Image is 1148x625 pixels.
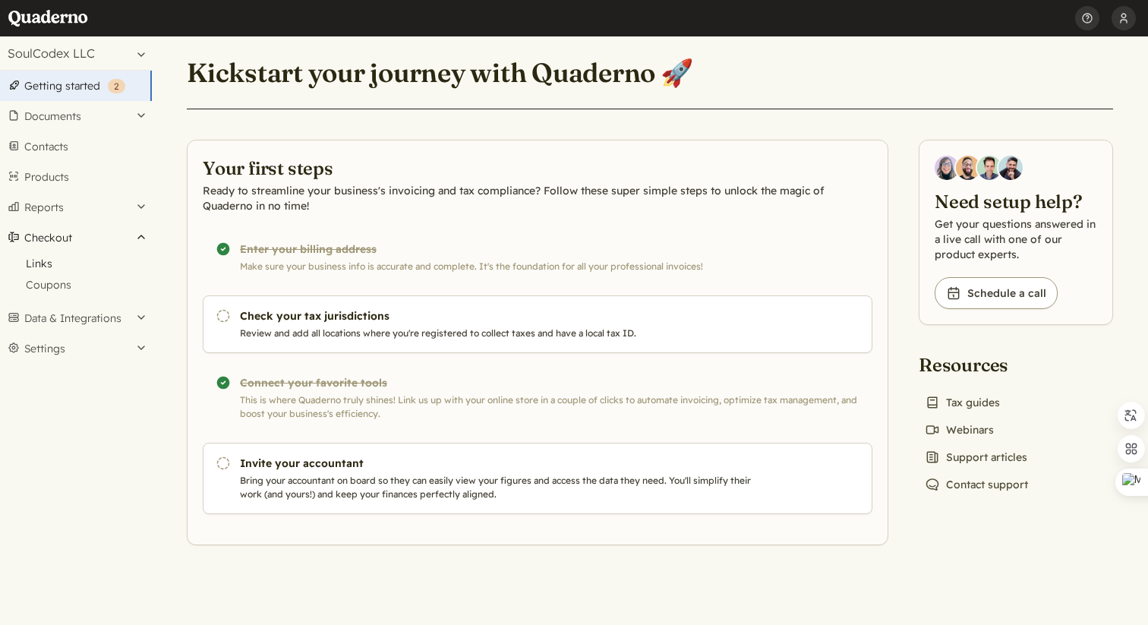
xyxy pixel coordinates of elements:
a: Tax guides [919,392,1006,413]
h3: Invite your accountant [240,456,758,471]
h3: Check your tax jurisdictions [240,308,758,324]
h1: Kickstart your journey with Quaderno 🚀 [187,56,693,90]
img: Diana Carrasco, Account Executive at Quaderno [935,156,959,180]
a: Check your tax jurisdictions Review and add all locations where you're registered to collect taxe... [203,295,872,353]
img: Javier Rubio, DevRel at Quaderno [998,156,1023,180]
span: 2 [114,80,119,92]
p: Bring your accountant on board so they can easily view your figures and access the data they need... [240,474,758,501]
a: Webinars [919,419,1000,440]
p: Get your questions answered in a live call with one of our product experts. [935,216,1097,262]
a: Invite your accountant Bring your accountant on board so they can easily view your figures and ac... [203,443,872,514]
p: Ready to streamline your business's invoicing and tax compliance? Follow these super simple steps... [203,183,872,213]
a: Contact support [919,474,1034,495]
img: Jairo Fumero, Account Executive at Quaderno [956,156,980,180]
h2: Need setup help? [935,189,1097,213]
img: Ivo Oltmans, Business Developer at Quaderno [977,156,1001,180]
a: Schedule a call [935,277,1058,309]
h2: Your first steps [203,156,872,180]
h2: Resources [919,352,1034,377]
a: Support articles [919,447,1033,468]
p: Review and add all locations where you're registered to collect taxes and have a local tax ID. [240,327,758,340]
